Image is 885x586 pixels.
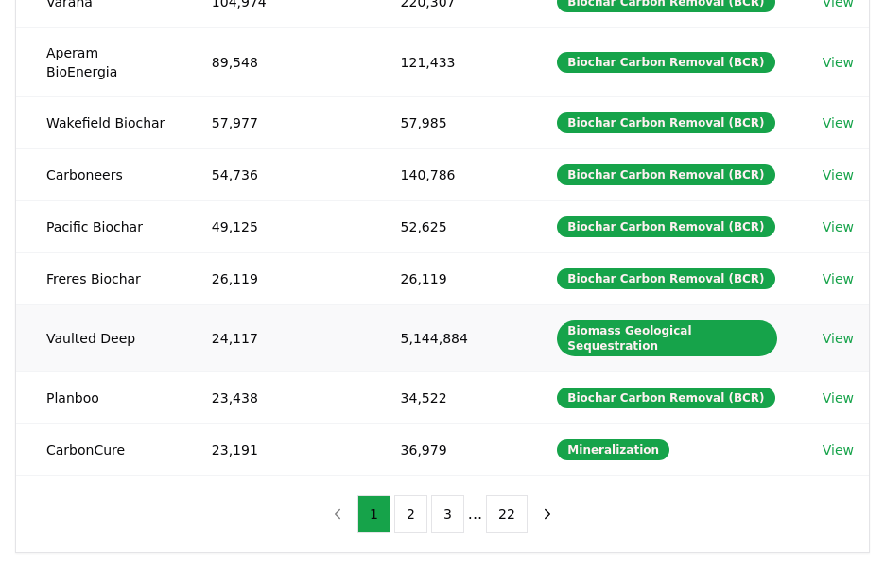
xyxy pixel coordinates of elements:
[823,329,854,348] a: View
[182,148,371,200] td: 54,736
[182,423,371,475] td: 23,191
[468,503,482,526] li: ...
[371,96,528,148] td: 57,985
[557,112,774,133] div: Biochar Carbon Removal (BCR)
[16,371,182,423] td: Planboo
[557,439,669,460] div: Mineralization
[182,200,371,252] td: 49,125
[557,164,774,185] div: Biochar Carbon Removal (BCR)
[557,268,774,289] div: Biochar Carbon Removal (BCR)
[371,304,528,371] td: 5,144,884
[182,27,371,96] td: 89,548
[557,52,774,73] div: Biochar Carbon Removal (BCR)
[182,304,371,371] td: 24,117
[371,200,528,252] td: 52,625
[16,27,182,96] td: Aperam BioEnergia
[357,495,390,533] button: 1
[823,217,854,236] a: View
[486,495,528,533] button: 22
[557,320,776,356] div: Biomass Geological Sequestration
[371,27,528,96] td: 121,433
[557,216,774,237] div: Biochar Carbon Removal (BCR)
[16,200,182,252] td: Pacific Biochar
[16,423,182,475] td: CarbonCure
[394,495,427,533] button: 2
[371,371,528,423] td: 34,522
[823,53,854,72] a: View
[16,304,182,371] td: Vaulted Deep
[16,148,182,200] td: Carboneers
[182,371,371,423] td: 23,438
[371,148,528,200] td: 140,786
[371,252,528,304] td: 26,119
[431,495,464,533] button: 3
[823,113,854,132] a: View
[16,252,182,304] td: Freres Biochar
[182,96,371,148] td: 57,977
[182,252,371,304] td: 26,119
[823,165,854,184] a: View
[16,96,182,148] td: Wakefield Biochar
[823,269,854,288] a: View
[371,423,528,475] td: 36,979
[823,440,854,459] a: View
[531,495,564,533] button: next page
[823,388,854,407] a: View
[557,388,774,408] div: Biochar Carbon Removal (BCR)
